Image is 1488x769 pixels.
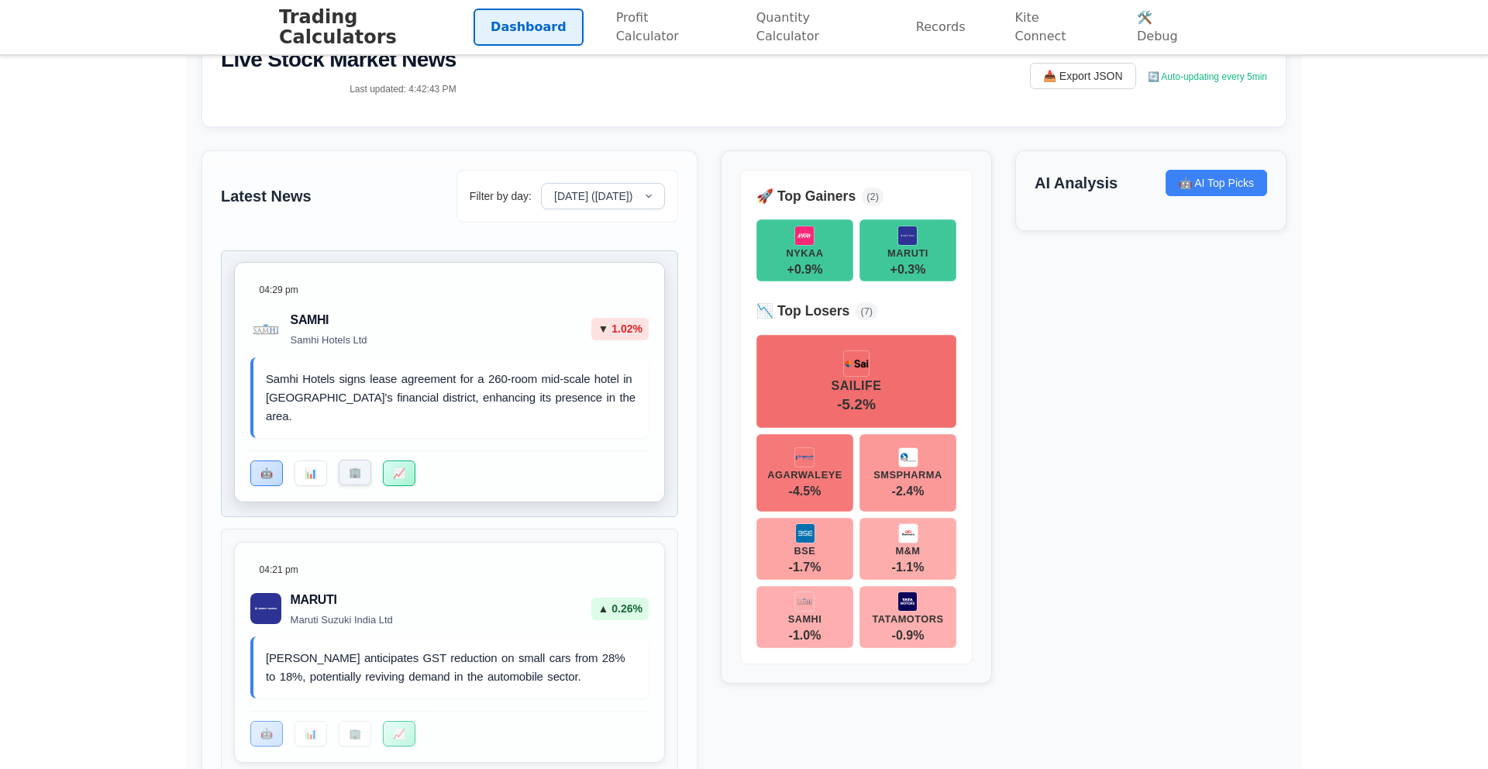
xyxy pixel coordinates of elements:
span: -1.1 % [892,561,925,574]
div: NYKAA [786,249,823,259]
button: SMSPHARMASMSPHARMA-2.4% [859,434,956,512]
span: -5.2 % [837,397,876,412]
p: Last updated: 4:42:43 PM [221,82,456,96]
img: AGARWALEYE [794,447,815,467]
button: TATAMOTORSTATAMOTORS-0.9% [859,586,956,648]
button: 🤖 [250,721,283,747]
img: SMSPHARMA [898,447,918,467]
span: -1.0 % [789,629,821,642]
a: Records [899,9,983,46]
button: AGARWALEYEAGARWALEYE-4.5% [756,434,853,512]
a: Dashboard [474,9,584,46]
button: SAILIFESAILIFE-5.2% [756,335,956,428]
div: 1.02 % [591,318,649,340]
span: 04:21 pm [260,563,298,577]
span: + 0.3 % [890,264,926,276]
div: M&M [895,547,920,557]
button: MARUTIMARUTI+0.3% [859,219,956,281]
button: 📈 [383,460,415,486]
h4: 📉 Top Losers [756,301,849,321]
button: 🤖 AI Top Picks [1166,170,1267,196]
span: -4.5 % [789,485,821,498]
p: Samhi Hotels signs lease agreement for a 260-room mid-scale hotel in [GEOGRAPHIC_DATA]'s financia... [266,370,636,426]
label: Filter by day: [470,188,532,205]
h3: AI Analysis [1035,171,1118,195]
div: SAMHI [788,615,822,625]
div: SMSPHARMA [873,471,942,481]
img: SAMHI [794,591,815,612]
span: + 0.9 % [787,264,823,276]
button: NYKAANYKAA+0.9% [756,219,853,281]
img: Maruti Suzuki India Ltd [250,593,281,624]
div: MARUTI [887,249,928,259]
span: -0.9 % [892,629,925,642]
button: SAMHISAMHI-1.0% [756,586,853,648]
span: ▲ [598,601,608,617]
div: BSE [794,547,816,557]
h2: Live Stock Market News [221,43,456,76]
span: -1.7 % [789,561,821,574]
img: BSE [795,523,815,543]
p: [PERSON_NAME] anticipates GST reduction on small cars from 28% to 18%, potentially reviving deman... [266,649,636,686]
button: 📈 [383,721,415,747]
div: SAILIFE [832,380,882,392]
p: Maruti Suzuki India Ltd [291,612,393,628]
button: 📊 [294,721,327,747]
div: TATAMOTORS [872,615,943,625]
img: NYKAA [794,226,815,246]
p: Samhi Hotels Ltd [291,333,367,348]
span: 04:29 pm [260,283,298,297]
button: BSEBSE-1.7% [756,518,853,580]
div: 0.26 % [591,598,649,620]
span: 🔄 Auto-updating every 5min [1148,71,1267,82]
img: MARUTI [897,226,918,246]
span: ▼ [598,321,608,337]
h3: MARUTI [291,591,393,609]
span: ( 7 ) [856,302,877,320]
h3: Latest News [221,184,312,208]
h4: 🚀 Top Gainers [756,186,856,206]
button: M&MM&M-1.1% [859,518,956,580]
button: 🤖 [250,460,283,486]
img: SAILIFE [843,350,870,377]
span: -2.4 % [892,485,925,498]
button: 🏢 [339,460,371,485]
button: 📊 [294,460,327,486]
div: AGARWALEYE [767,471,842,481]
img: Samhi Hotels Ltd [250,314,281,345]
button: 📥 Export JSON [1030,63,1136,89]
img: TATAMOTORS [897,591,918,612]
button: 🏢 [339,721,371,747]
h1: Trading Calculators [279,7,474,48]
img: M&M [898,523,918,543]
span: ( 2 ) [862,188,883,205]
h3: SAMHI [291,311,367,329]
